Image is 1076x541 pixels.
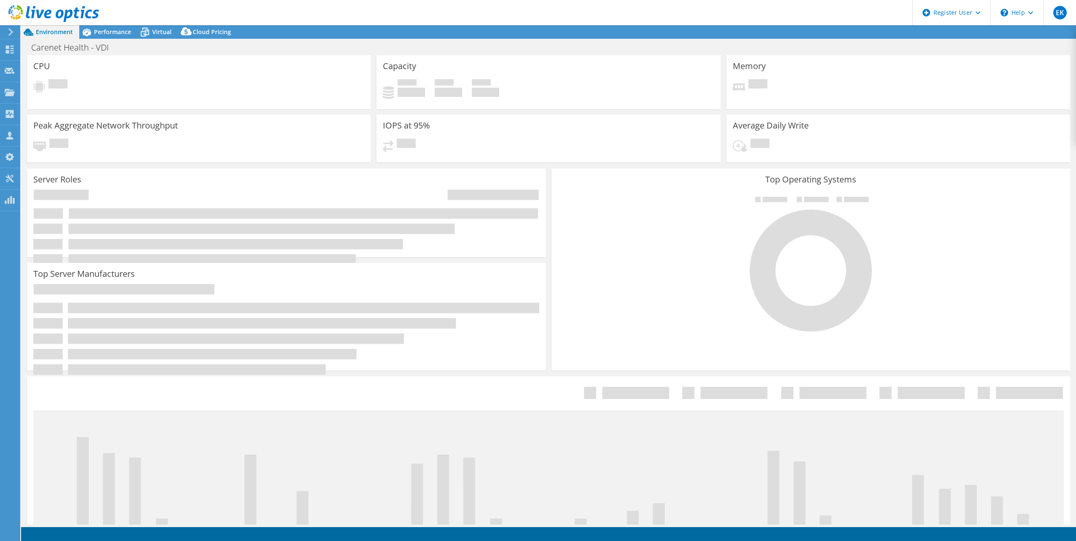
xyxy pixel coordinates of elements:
[472,88,499,97] h4: 0 GiB
[193,28,231,36] span: Cloud Pricing
[733,121,809,130] h3: Average Daily Write
[435,88,462,97] h4: 0 GiB
[49,139,68,150] span: Pending
[33,62,50,71] h3: CPU
[733,62,766,71] h3: Memory
[27,43,122,52] h1: Carenet Health - VDI
[1001,9,1008,16] svg: \n
[36,28,73,36] span: Environment
[152,28,172,36] span: Virtual
[1053,6,1067,19] span: EK
[383,121,430,130] h3: IOPS at 95%
[383,62,416,71] h3: Capacity
[397,139,416,150] span: Pending
[33,269,135,279] h3: Top Server Manufacturers
[558,175,1064,184] h3: Top Operating Systems
[435,79,454,88] span: Free
[751,139,769,150] span: Pending
[94,28,131,36] span: Performance
[33,121,178,130] h3: Peak Aggregate Network Throughput
[398,88,425,97] h4: 0 GiB
[748,79,767,91] span: Pending
[472,79,491,88] span: Total
[398,79,417,88] span: Used
[33,175,81,184] h3: Server Roles
[48,79,67,91] span: Pending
